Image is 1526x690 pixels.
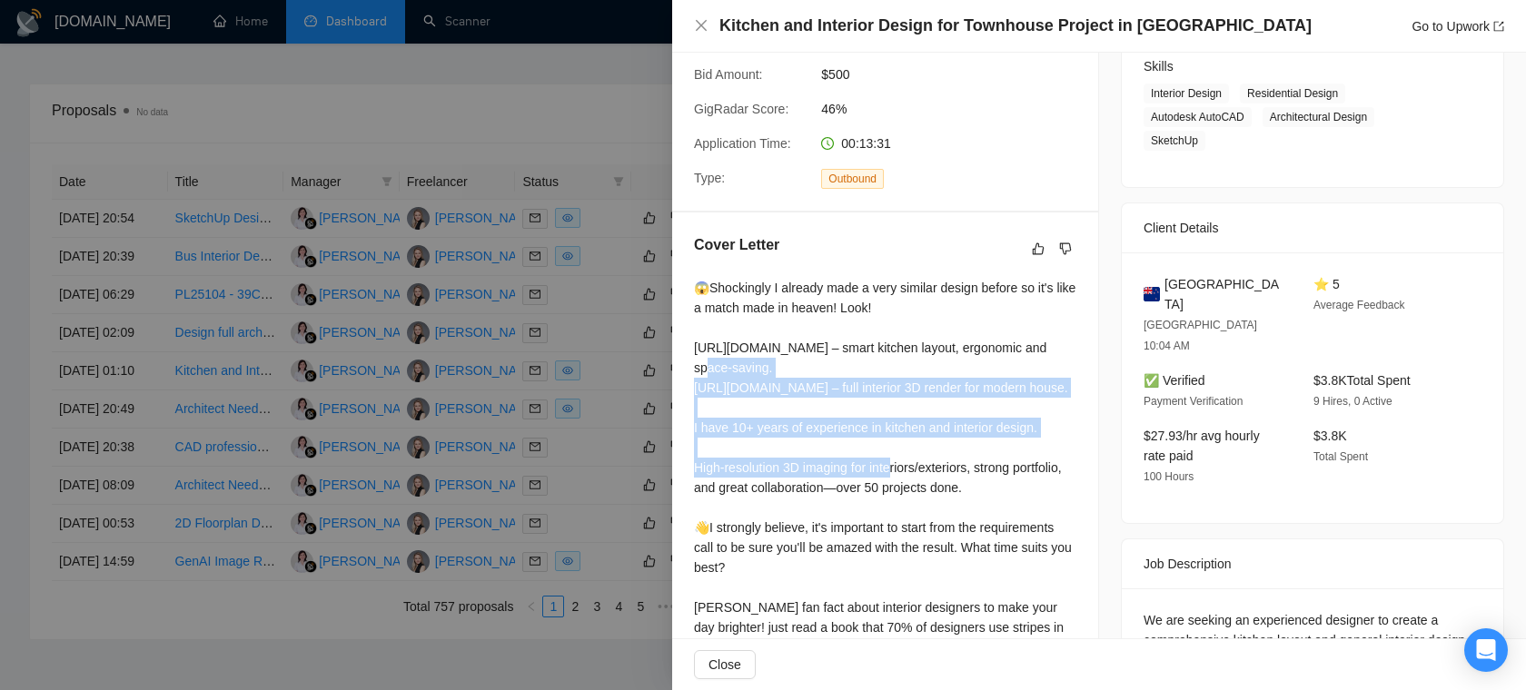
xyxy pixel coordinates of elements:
span: Payment Verification [1144,395,1243,408]
span: Outbound [821,169,884,189]
span: $27.93/hr avg hourly rate paid [1144,429,1260,463]
h5: Cover Letter [694,234,779,256]
h4: Kitchen and Interior Design for Townhouse Project in [GEOGRAPHIC_DATA] [719,15,1312,37]
span: Skills [1144,59,1174,74]
span: ⭐ 5 [1313,277,1340,291]
span: Interior Design [1144,84,1229,103]
button: Close [694,650,756,679]
span: 100 Hours [1144,470,1194,483]
span: Autodesk AutoCAD [1144,107,1252,127]
span: 46% [821,99,1094,119]
button: dislike [1055,238,1076,260]
span: close [694,18,708,33]
span: 9 Hires, 0 Active [1313,395,1392,408]
span: $500 [821,64,1094,84]
span: Close [708,655,741,675]
span: Average Feedback [1313,299,1405,311]
span: Type: [694,171,725,185]
span: [GEOGRAPHIC_DATA] [1164,274,1284,314]
span: 00:13:31 [841,136,891,151]
span: SketchUp [1144,131,1205,151]
div: Job Description [1144,539,1481,588]
span: $3.8K Total Spent [1313,373,1411,388]
div: Client Details [1144,203,1481,252]
span: dislike [1059,241,1072,256]
span: Application Time: [694,136,791,151]
img: 🇳🇿 [1144,284,1160,304]
span: Residential Design [1240,84,1345,103]
span: GigRadar Score: [694,102,788,116]
a: Go to Upworkexport [1412,19,1504,34]
button: like [1027,238,1049,260]
span: Architectural Design [1263,107,1374,127]
span: clock-circle [821,137,834,150]
span: [GEOGRAPHIC_DATA] 10:04 AM [1144,319,1257,352]
span: like [1032,241,1045,256]
span: ✅ Verified [1144,373,1205,388]
span: $3.8K [1313,429,1347,443]
button: Close [694,18,708,34]
span: Bid Amount: [694,67,763,82]
div: Open Intercom Messenger [1464,628,1508,672]
div: 😱Shockingly I already made a very similar design before so it's like a match made in heaven! Look... [694,278,1076,677]
span: export [1493,21,1504,32]
span: Total Spent [1313,450,1368,463]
